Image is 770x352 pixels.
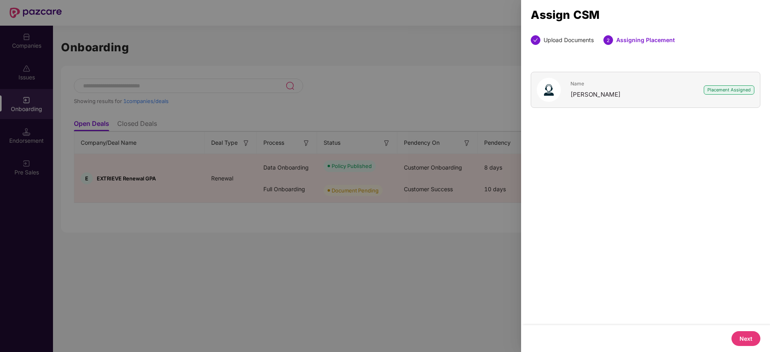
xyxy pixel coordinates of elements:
[616,35,675,45] div: Assigning Placement
[531,10,760,19] div: Assign CSM
[731,331,760,346] button: Next
[570,91,621,98] span: [PERSON_NAME]
[533,38,538,42] span: check
[537,78,561,102] img: svg+xml;base64,PHN2ZyB4bWxucz0iaHR0cDovL3d3dy53My5vcmcvMjAwMC9zdmciIHhtbG5zOnhsaW5rPSJodHRwOi8vd3...
[607,37,610,43] span: 2
[570,81,621,87] span: Name
[544,35,594,45] div: Upload Documents
[704,85,754,95] div: Placement Assigned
